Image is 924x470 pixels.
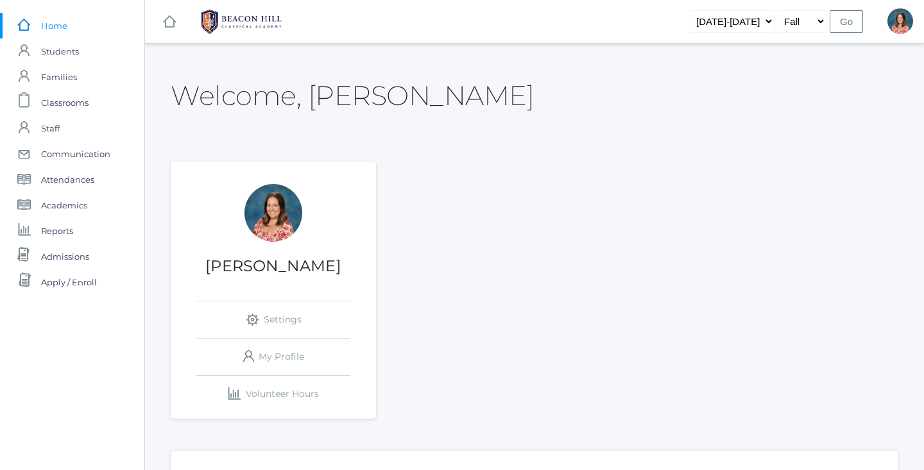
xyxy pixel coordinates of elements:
span: Apply / Enroll [41,269,97,295]
span: Families [41,64,77,90]
span: Students [41,38,79,64]
a: Volunteer Hours [196,376,350,412]
div: Jennifer Jenkins [244,184,302,242]
span: Attendances [41,167,94,192]
input: Go [830,10,863,33]
span: Reports [41,218,73,244]
a: Settings [196,301,350,338]
span: Communication [41,141,110,167]
span: Academics [41,192,87,218]
span: Admissions [41,244,89,269]
span: Classrooms [41,90,89,115]
div: Jennifer Jenkins [887,8,913,34]
img: BHCALogos-05-308ed15e86a5a0abce9b8dd61676a3503ac9727e845dece92d48e8588c001991.png [193,6,289,38]
h1: [PERSON_NAME] [171,258,376,274]
span: Home [41,13,67,38]
a: My Profile [196,339,350,375]
h2: Welcome, [PERSON_NAME] [171,81,534,110]
span: Staff [41,115,60,141]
